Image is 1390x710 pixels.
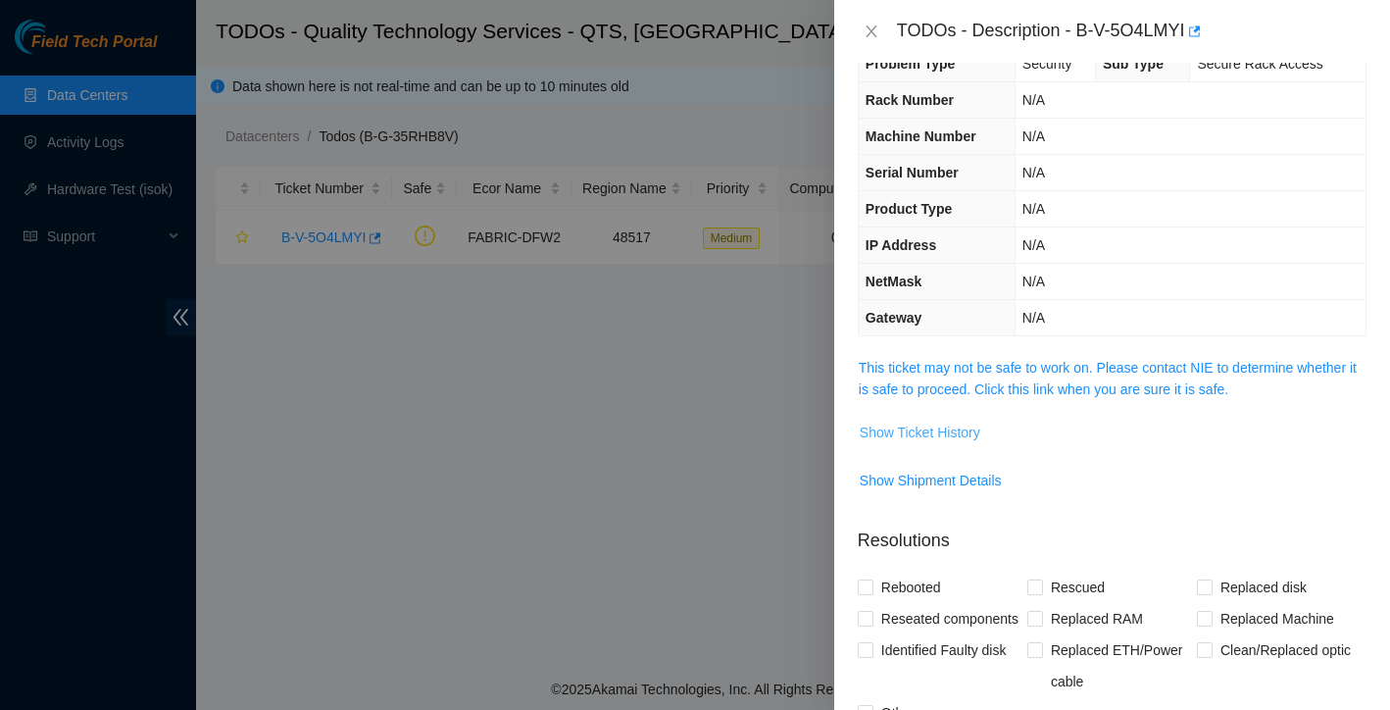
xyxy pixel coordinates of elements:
[1022,310,1045,326] span: N/A
[866,165,959,180] span: Serial Number
[1197,56,1322,72] span: Secure Rack Access
[1022,165,1045,180] span: N/A
[873,634,1015,666] span: Identified Faulty disk
[864,24,879,39] span: close
[866,274,922,289] span: NetMask
[1103,56,1164,72] span: Sub Type
[859,465,1003,496] button: Show Shipment Details
[859,417,981,448] button: Show Ticket History
[1022,201,1045,217] span: N/A
[1213,603,1342,634] span: Replaced Machine
[866,310,922,326] span: Gateway
[897,16,1366,47] div: TODOs - Description - B-V-5O4LMYI
[866,92,954,108] span: Rack Number
[1022,274,1045,289] span: N/A
[858,23,885,41] button: Close
[1043,634,1197,697] span: Replaced ETH/Power cable
[1043,572,1113,603] span: Rescued
[1022,56,1072,72] span: Security
[860,422,980,443] span: Show Ticket History
[1213,634,1359,666] span: Clean/Replaced optic
[866,128,976,144] span: Machine Number
[873,603,1026,634] span: Reseated components
[860,470,1002,491] span: Show Shipment Details
[1022,92,1045,108] span: N/A
[1022,128,1045,144] span: N/A
[866,237,936,253] span: IP Address
[866,201,952,217] span: Product Type
[1043,603,1151,634] span: Replaced RAM
[858,512,1366,554] p: Resolutions
[873,572,949,603] span: Rebooted
[859,360,1357,397] a: This ticket may not be safe to work on. Please contact NIE to determine whether it is safe to pro...
[1213,572,1315,603] span: Replaced disk
[1022,237,1045,253] span: N/A
[866,56,956,72] span: Problem Type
